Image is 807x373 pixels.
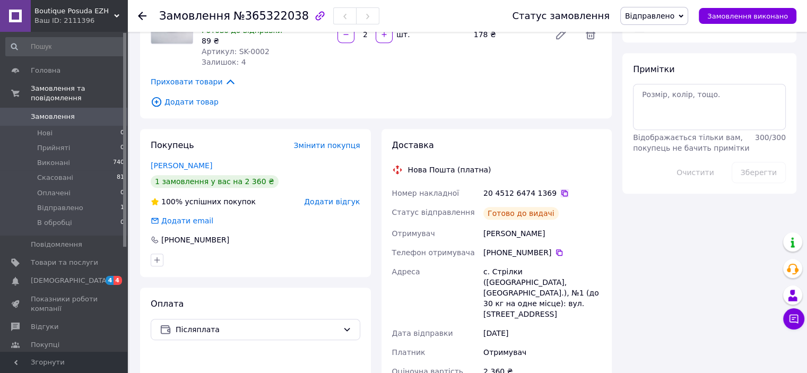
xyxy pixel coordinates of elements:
[31,340,59,350] span: Покупці
[151,175,279,188] div: 1 замовлення у вас на 2 360 ₴
[202,47,270,56] span: Артикул: SK-0002
[31,240,82,249] span: Повідомлення
[151,299,184,309] span: Оплата
[625,12,674,20] span: Відправлено
[304,197,360,206] span: Додати відгук
[755,133,786,142] span: 300 / 300
[120,128,124,138] span: 0
[31,112,75,122] span: Замовлення
[31,294,98,314] span: Показники роботи компанії
[120,203,124,213] span: 1
[633,133,749,152] span: Відображається тільки вам, покупець не бачить примітки
[161,197,183,206] span: 100%
[483,207,559,220] div: Готово до видачі
[37,203,83,213] span: Відправлено
[117,173,124,183] span: 81
[481,224,603,243] div: [PERSON_NAME]
[405,164,494,175] div: Нова Пошта (платна)
[512,11,610,21] div: Статус замовлення
[5,37,125,56] input: Пошук
[37,188,71,198] span: Оплачені
[120,188,124,198] span: 0
[392,229,435,238] span: Отримувач
[481,343,603,362] div: Отримувач
[483,247,601,258] div: [PHONE_NUMBER]
[633,64,674,74] span: Примітки
[151,161,212,170] a: [PERSON_NAME]
[481,262,603,324] div: с. Стрілки ([GEOGRAPHIC_DATA], [GEOGRAPHIC_DATA].), №1 (до 30 кг на одне місце): вул. [STREET_ADD...
[37,128,53,138] span: Нові
[707,12,788,20] span: Замовлення виконано
[392,140,434,150] span: Доставка
[294,141,360,150] span: Змінити покупця
[483,188,601,198] div: 20 4512 6474 1369
[106,276,114,285] span: 4
[31,322,58,332] span: Відгуки
[233,10,309,22] span: №365322038
[699,8,796,24] button: Замовлення виконано
[37,158,70,168] span: Виконані
[470,27,546,42] div: 178 ₴
[580,24,601,45] span: Видалити
[392,348,426,357] span: Платник
[113,158,124,168] span: 740
[151,96,601,108] span: Додати товар
[114,276,122,285] span: 4
[31,258,98,267] span: Товари та послуги
[37,218,72,228] span: В обробці
[151,140,194,150] span: Покупець
[202,58,246,66] span: Залишок: 4
[31,276,109,285] span: [DEMOGRAPHIC_DATA]
[392,208,475,216] span: Статус відправлення
[151,76,236,88] span: Приховати товари
[138,11,146,21] div: Повернутися назад
[34,6,114,16] span: Boutique Posuda EZH
[176,324,339,335] span: Післяплата
[160,235,230,245] div: [PHONE_NUMBER]
[202,36,329,46] div: 89 ₴
[783,308,804,329] button: Чат з покупцем
[31,84,127,103] span: Замовлення та повідомлення
[120,143,124,153] span: 0
[202,26,282,34] span: Готово до відправки
[550,24,571,45] a: Редагувати
[159,10,230,22] span: Замовлення
[392,248,475,257] span: Телефон отримувача
[150,215,214,226] div: Додати email
[120,218,124,228] span: 0
[392,189,459,197] span: Номер накладної
[151,196,256,207] div: успішних покупок
[37,173,73,183] span: Скасовані
[392,267,420,276] span: Адреса
[394,29,411,40] div: шт.
[34,16,127,25] div: Ваш ID: 2111396
[37,143,70,153] span: Прийняті
[392,329,453,337] span: Дата відправки
[481,324,603,343] div: [DATE]
[31,66,60,75] span: Головна
[160,215,214,226] div: Додати email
